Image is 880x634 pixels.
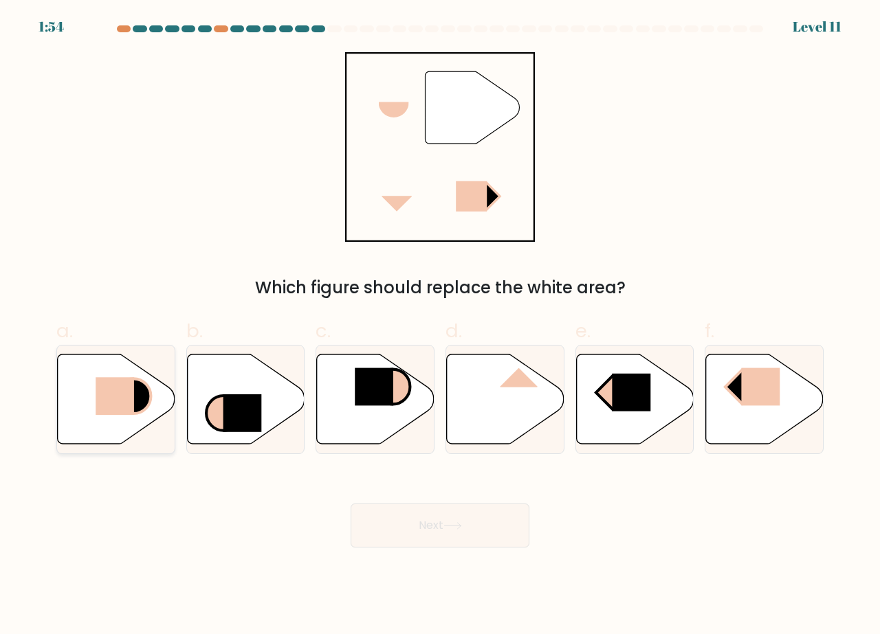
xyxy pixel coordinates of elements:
div: Which figure should replace the white area? [65,275,815,300]
span: c. [316,317,331,344]
span: d. [445,317,462,344]
div: Level 11 [793,16,841,37]
span: f. [705,317,714,344]
div: 1:54 [38,16,64,37]
g: " [425,71,519,144]
span: a. [56,317,73,344]
button: Next [351,503,529,547]
span: b. [186,317,203,344]
span: e. [575,317,591,344]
